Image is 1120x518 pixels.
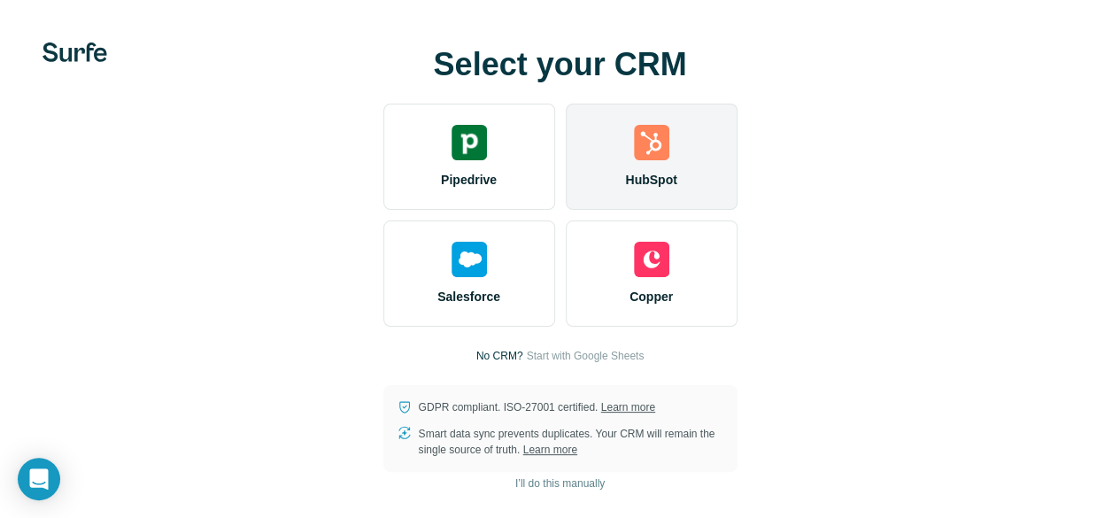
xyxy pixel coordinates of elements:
a: Learn more [601,401,655,414]
span: Salesforce [437,288,500,305]
img: hubspot's logo [634,125,669,160]
p: Smart data sync prevents duplicates. Your CRM will remain the single source of truth. [419,426,723,458]
a: Learn more [523,444,577,456]
button: Start with Google Sheets [526,348,644,364]
img: pipedrive's logo [452,125,487,160]
span: Pipedrive [441,171,497,189]
span: Copper [630,288,673,305]
img: salesforce's logo [452,242,487,277]
span: HubSpot [625,171,676,189]
div: Open Intercom Messenger [18,458,60,500]
span: I’ll do this manually [515,475,605,491]
p: No CRM? [476,348,523,364]
img: Surfe's logo [42,43,107,62]
img: copper's logo [634,242,669,277]
p: GDPR compliant. ISO-27001 certified. [419,399,655,415]
h1: Select your CRM [383,47,738,82]
button: I’ll do this manually [503,470,617,497]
